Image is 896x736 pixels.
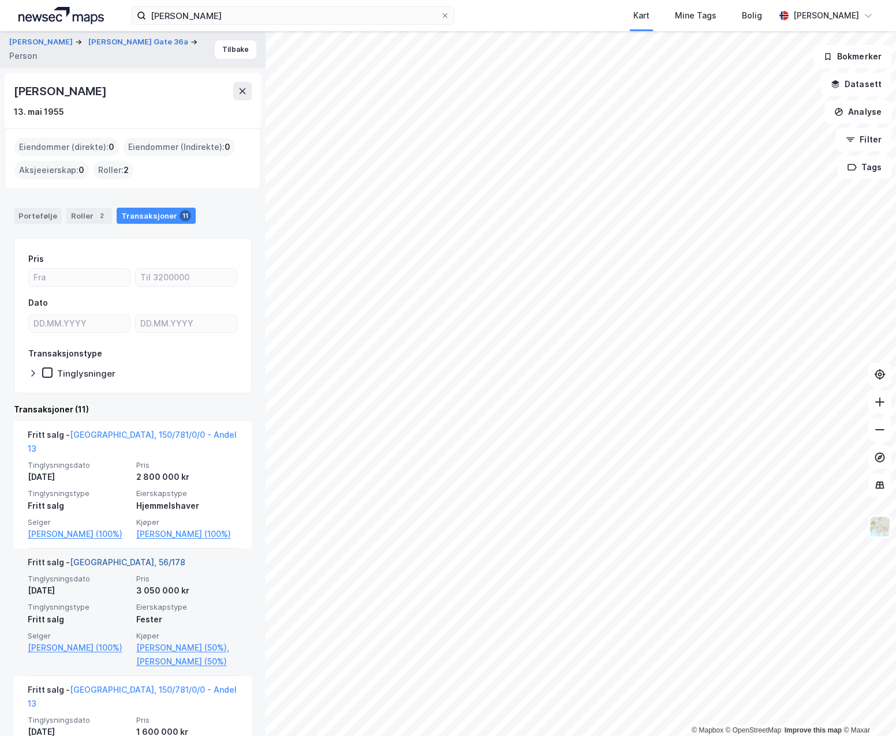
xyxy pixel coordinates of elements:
[136,715,238,725] span: Pris
[136,470,238,484] div: 2 800 000 kr
[28,460,129,470] span: Tinglysningsdato
[117,208,196,224] div: Transaksjoner
[136,641,238,655] a: [PERSON_NAME] (50%),
[109,140,114,154] span: 0
[14,403,252,416] div: Transaksjoner (11)
[9,36,75,48] button: [PERSON_NAME]
[136,602,238,612] span: Eierskapstype
[28,296,48,310] div: Dato
[146,7,440,24] input: Søk på adresse, matrikkel, gårdeiere, leietakere eller personer
[821,73,891,96] button: Datasett
[28,602,129,612] span: Tinglysningstype
[124,138,235,156] div: Eiendommer (Indirekte) :
[824,100,891,123] button: Analyse
[838,681,896,736] iframe: Chat Widget
[57,368,115,379] div: Tinglysninger
[136,574,238,584] span: Pris
[836,128,891,151] button: Filter
[28,631,129,641] span: Selger
[136,315,237,332] input: DD.MM.YYYY
[29,269,130,286] input: Fra
[28,527,129,541] a: [PERSON_NAME] (100%)
[136,499,238,513] div: Hjemmelshaver
[838,681,896,736] div: Kontrollprogram for chat
[675,9,716,22] div: Mine Tags
[813,45,891,68] button: Bokmerker
[838,156,891,179] button: Tags
[726,726,782,734] a: OpenStreetMap
[225,140,230,154] span: 0
[14,161,89,179] div: Aksjeeierskap :
[28,555,185,574] div: Fritt salg -
[136,489,238,498] span: Eierskapstype
[28,517,129,527] span: Selger
[785,726,842,734] a: Improve this map
[28,641,129,655] a: [PERSON_NAME] (100%)
[29,315,130,332] input: DD.MM.YYYY
[136,613,238,626] div: Fester
[70,557,185,567] a: [GEOGRAPHIC_DATA], 56/178
[28,489,129,498] span: Tinglysningstype
[28,613,129,626] div: Fritt salg
[136,269,237,286] input: Til 3200000
[18,7,104,24] img: logo.a4113a55bc3d86da70a041830d287a7e.svg
[28,574,129,584] span: Tinglysningsdato
[14,208,62,224] div: Portefølje
[14,82,109,100] div: [PERSON_NAME]
[136,460,238,470] span: Pris
[692,726,723,734] a: Mapbox
[180,210,191,221] div: 11
[96,210,107,221] div: 2
[136,631,238,641] span: Kjøper
[28,470,129,484] div: [DATE]
[633,9,649,22] div: Kart
[94,161,133,179] div: Roller :
[136,655,238,669] a: [PERSON_NAME] (50%)
[793,9,859,22] div: [PERSON_NAME]
[28,685,237,708] a: [GEOGRAPHIC_DATA], 150/781/0/0 - Andel 13
[28,584,129,598] div: [DATE]
[28,428,238,460] div: Fritt salg -
[124,163,129,177] span: 2
[79,163,84,177] span: 0
[14,105,64,119] div: 13. mai 1955
[9,49,37,63] div: Person
[869,516,891,538] img: Z
[136,584,238,598] div: 3 050 000 kr
[136,517,238,527] span: Kjøper
[28,430,237,453] a: [GEOGRAPHIC_DATA], 150/781/0/0 - Andel 13
[88,36,191,48] button: [PERSON_NAME] Gate 36a
[28,252,44,266] div: Pris
[28,683,238,715] div: Fritt salg -
[742,9,762,22] div: Bolig
[215,40,256,59] button: Tilbake
[66,208,112,224] div: Roller
[28,347,102,361] div: Transaksjonstype
[136,527,238,541] a: [PERSON_NAME] (100%)
[28,715,129,725] span: Tinglysningsdato
[28,499,129,513] div: Fritt salg
[14,138,119,156] div: Eiendommer (direkte) :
